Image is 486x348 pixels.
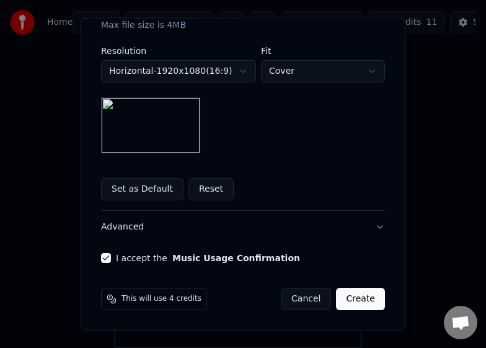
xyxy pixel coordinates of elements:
[172,254,300,262] button: I accept the
[101,211,385,243] button: Advanced
[281,288,331,310] button: Cancel
[336,288,385,310] button: Create
[101,178,183,200] button: Set as Default
[122,294,201,304] span: This will use 4 credits
[261,47,385,55] label: Fit
[101,19,385,32] div: Max file size is 4MB
[116,254,300,262] label: I accept the
[101,47,256,55] label: Resolution
[188,178,234,200] button: Reset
